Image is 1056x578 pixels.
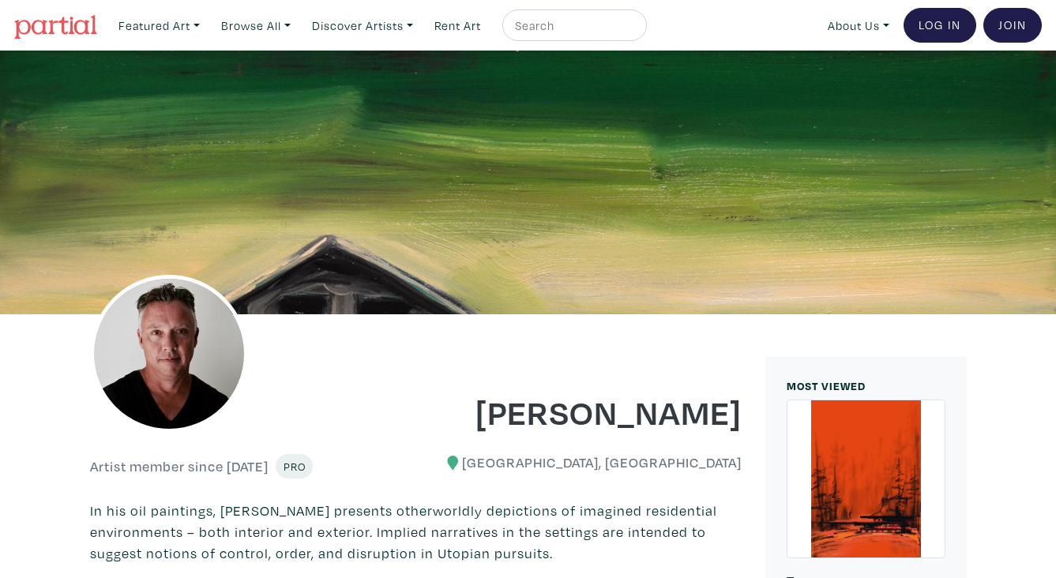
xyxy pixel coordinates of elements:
img: phpThumb.php [90,275,248,433]
a: About Us [821,9,896,42]
a: Browse All [214,9,298,42]
p: In his oil paintings, [PERSON_NAME] presents otherworldly depictions of imagined residential envi... [90,500,742,564]
a: Discover Artists [305,9,420,42]
h6: Artist member since [DATE] [90,458,269,475]
h1: [PERSON_NAME] [427,390,742,433]
input: Search [513,16,632,36]
small: MOST VIEWED [787,378,866,393]
a: Featured Art [111,9,207,42]
h6: [GEOGRAPHIC_DATA], [GEOGRAPHIC_DATA] [427,454,742,471]
span: Pro [283,459,306,474]
a: Log In [904,8,976,43]
a: Rent Art [427,9,488,42]
a: Join [983,8,1042,43]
